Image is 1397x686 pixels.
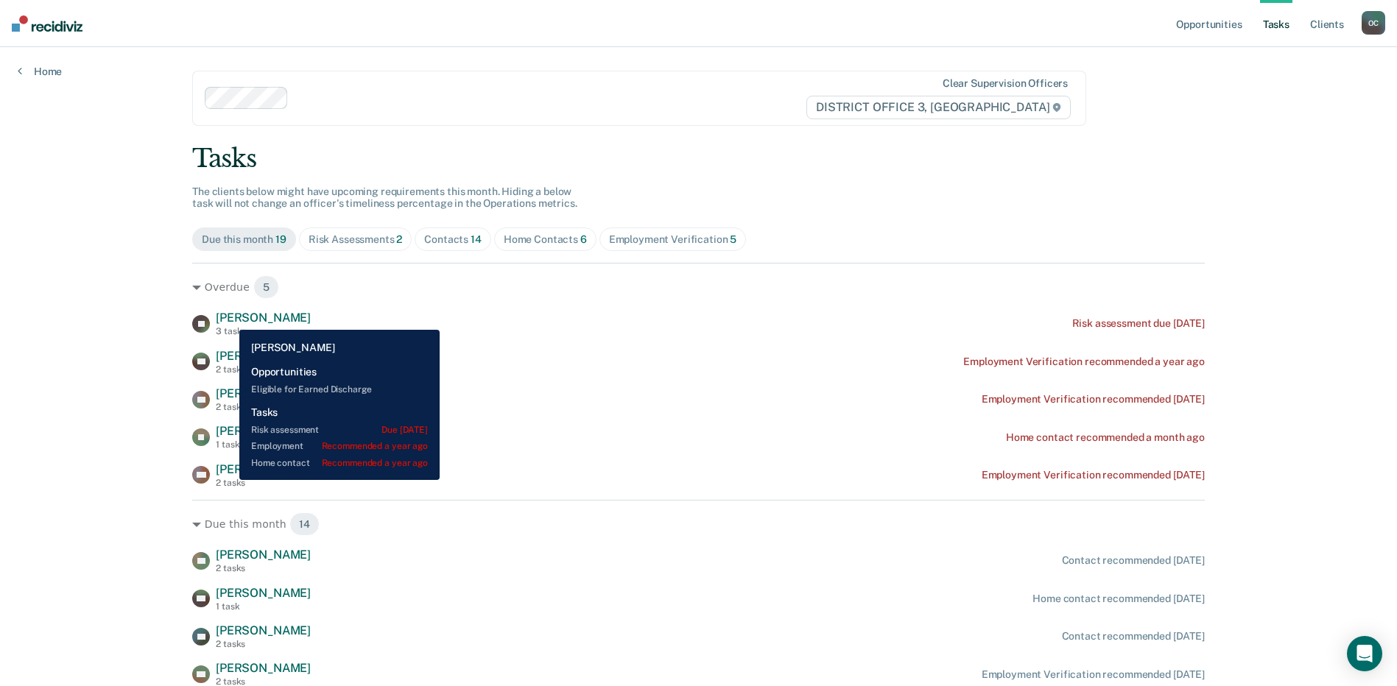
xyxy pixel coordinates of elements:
div: Home contact recommended [DATE] [1032,593,1205,605]
div: Home Contacts [504,233,587,246]
span: 2 [396,233,402,245]
span: 14 [471,233,482,245]
div: Home contact recommended a month ago [1006,431,1205,444]
span: [PERSON_NAME] [216,548,311,562]
div: Due this month [202,233,286,246]
div: Clear supervision officers [943,77,1068,90]
div: 3 tasks [216,326,311,336]
span: The clients below might have upcoming requirements this month. Hiding a below task will not chang... [192,185,577,210]
span: 5 [253,275,279,299]
span: 19 [275,233,286,245]
div: Contacts [424,233,482,246]
span: 14 [289,512,320,536]
div: Risk Assessments [309,233,403,246]
span: [PERSON_NAME] [216,311,311,325]
div: Contact recommended [DATE] [1062,554,1205,567]
span: [PERSON_NAME] [216,349,311,363]
div: Open Intercom Messenger [1347,636,1382,671]
div: 2 tasks [216,639,311,649]
span: 6 [580,233,587,245]
span: DISTRICT OFFICE 3, [GEOGRAPHIC_DATA] [806,96,1071,119]
div: 2 tasks [216,402,311,412]
div: 2 tasks [216,478,311,488]
span: [PERSON_NAME] [216,424,311,438]
div: Due this month 14 [192,512,1205,536]
div: Employment Verification recommended [DATE] [982,393,1205,406]
img: Recidiviz [12,15,82,32]
div: Overdue 5 [192,275,1205,299]
button: OC [1362,11,1385,35]
span: [PERSON_NAME] [216,462,311,476]
div: Employment Verification recommended a year ago [963,356,1205,368]
span: 5 [730,233,736,245]
span: [PERSON_NAME] [216,586,311,600]
div: Tasks [192,144,1205,174]
span: [PERSON_NAME] [216,661,311,675]
div: 1 task [216,601,311,612]
div: Employment Verification recommended [DATE] [982,668,1205,681]
div: Risk assessment due [DATE] [1072,317,1205,330]
div: 2 tasks [216,364,311,375]
div: O C [1362,11,1385,35]
div: Employment Verification recommended [DATE] [982,469,1205,481]
div: Employment Verification [609,233,737,246]
span: [PERSON_NAME] [216,386,311,400]
div: 2 tasks [216,563,311,573]
div: Contact recommended [DATE] [1062,630,1205,643]
span: [PERSON_NAME] [216,623,311,637]
div: 1 task [216,439,311,450]
a: Home [18,65,62,78]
